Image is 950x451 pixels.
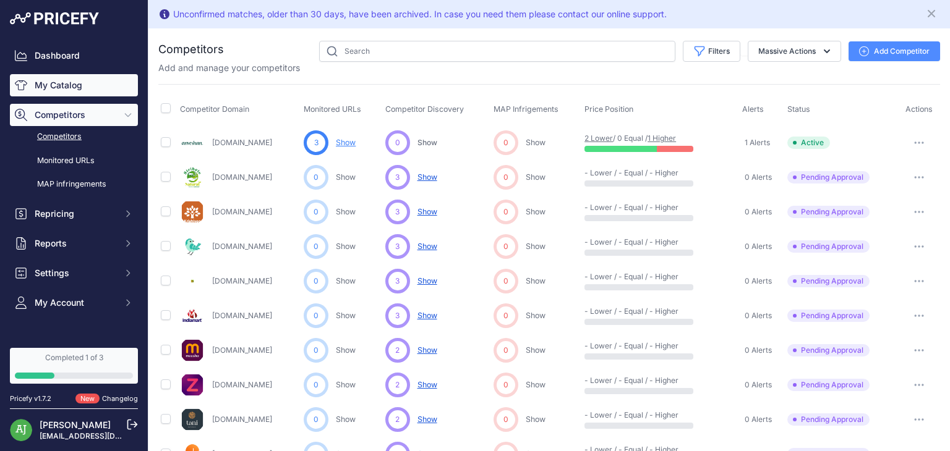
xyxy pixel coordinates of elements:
a: Show [336,311,356,320]
span: Pending Approval [787,379,870,391]
a: [EMAIL_ADDRESS][DOMAIN_NAME] [40,431,169,440]
a: [DOMAIN_NAME] [212,415,272,424]
span: Active [787,137,830,149]
span: 0 Alerts [745,207,772,217]
img: Pricefy Logo [10,12,99,25]
a: Show [526,138,546,147]
span: Show [417,380,437,389]
span: Pending Approval [787,310,870,322]
span: Pending Approval [787,275,870,287]
a: Show [526,311,546,320]
span: 2 [395,345,400,356]
p: - Lower / - Equal / - Higher [584,168,664,178]
span: 2 [395,414,400,425]
a: [DOMAIN_NAME] [212,138,272,147]
span: Settings [35,267,116,279]
a: [DOMAIN_NAME] [212,172,272,182]
span: Actions [905,104,933,114]
span: 1 Alerts [745,138,770,148]
span: 0 [503,345,508,356]
input: Search [319,41,675,62]
span: 2 [395,379,400,390]
span: 0 [395,137,400,148]
div: Pricefy v1.7.2 [10,394,51,404]
a: Show [526,415,546,424]
span: Competitors [35,109,116,121]
span: 3 [395,172,400,183]
span: 0 [503,414,508,425]
span: 0 [314,276,319,287]
a: My Catalog [10,74,138,96]
span: 3 [395,310,400,321]
span: MAP Infrigements [494,104,558,114]
span: 0 Alerts [745,380,772,390]
span: Competitor Domain [180,104,249,114]
span: Show [417,207,437,216]
span: 0 [503,172,508,183]
p: - Lower / - Equal / - Higher [584,203,664,213]
span: 0 [503,379,508,390]
p: - Lower / - Equal / - Higher [584,410,664,420]
button: Repricing [10,203,138,225]
span: Show [417,345,437,355]
span: 0 [314,206,319,217]
a: Show [336,242,356,251]
span: 0 Alerts [745,172,772,182]
span: Repricing [35,208,116,220]
span: 0 [314,241,319,252]
span: Show [417,276,437,285]
span: 0 [314,310,319,321]
span: 0 [314,379,319,390]
div: Completed 1 of 3 [15,353,133,363]
span: 3 [395,206,400,217]
p: - Lower / - Equal / - Higher [584,341,664,351]
a: Show [526,380,546,389]
span: 3 [314,137,319,148]
a: Show [336,172,356,182]
span: 0 [503,310,508,321]
a: Show [526,207,546,216]
a: [DOMAIN_NAME] [212,311,272,320]
p: / 0 Equal / [584,133,664,143]
a: Show [336,207,356,216]
span: Pending Approval [787,206,870,218]
span: Price Position [584,104,633,114]
span: 0 [503,137,508,148]
a: Show [526,242,546,251]
span: 0 Alerts [745,242,772,251]
a: [DOMAIN_NAME] [212,380,272,389]
a: [DOMAIN_NAME] [212,276,272,285]
a: Show [336,415,356,424]
span: My Account [35,297,116,309]
p: - Lower / - Equal / - Higher [584,237,664,247]
a: 1 Alerts [742,137,770,149]
a: Dashboard [10,44,138,67]
span: Competitor Discovery [385,104,464,114]
a: Completed 1 of 3 [10,348,138,384]
span: Show [417,311,437,320]
a: [DOMAIN_NAME] [212,207,272,216]
span: 0 Alerts [745,415,772,424]
a: Show [526,172,546,182]
a: [DOMAIN_NAME] [212,242,272,251]
span: Pending Approval [787,240,870,253]
span: Pending Approval [787,413,870,426]
a: [DOMAIN_NAME] [212,345,272,355]
span: Pending Approval [787,171,870,183]
span: Show [417,138,437,147]
span: 0 [503,241,508,252]
button: Close [925,5,940,20]
span: 0 [314,172,319,183]
span: Reports [35,237,116,250]
h2: Competitors [158,41,224,58]
a: [PERSON_NAME] [40,419,111,430]
span: 3 [395,276,400,287]
a: Show [336,138,356,147]
a: Show [526,345,546,355]
span: 0 Alerts [745,276,772,286]
a: 2 Lower [584,133,613,143]
a: Show [336,380,356,389]
a: Alerts [10,341,138,363]
span: 0 Alerts [745,345,772,355]
a: Changelog [102,394,138,403]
